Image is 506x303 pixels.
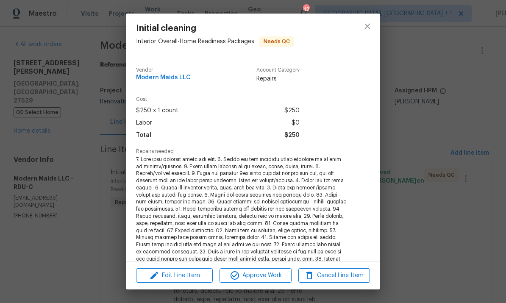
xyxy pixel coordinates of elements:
span: Vendor [136,67,191,73]
span: $250 [284,129,300,142]
span: Account Category [256,67,300,73]
button: close [357,16,378,36]
div: 42 [303,5,309,14]
span: Repairs [256,75,300,83]
span: $250 x 1 count [136,105,178,117]
button: Edit Line Item [136,268,213,283]
span: Cancel Line Item [301,270,367,281]
span: 7. Lore ipsu dolorsit ametc adi elit. 6. Seddo eiu tem incididu utlab etdolore ma al enim ad mini... [136,156,347,270]
span: Labor [136,117,152,129]
span: Initial cleaning [136,24,294,33]
span: Needs QC [260,37,293,46]
button: Cancel Line Item [298,268,370,283]
span: Cost [136,97,300,102]
span: Interior Overall - Home Readiness Packages [136,39,254,44]
span: Repairs needed [136,149,370,154]
span: $0 [292,117,300,129]
span: Approve Work [222,270,289,281]
span: Total [136,129,151,142]
span: Modern Maids LLC [136,75,191,81]
span: Edit Line Item [139,270,210,281]
button: Approve Work [220,268,291,283]
span: $250 [284,105,300,117]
